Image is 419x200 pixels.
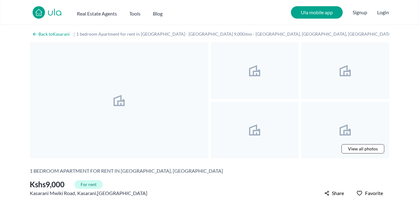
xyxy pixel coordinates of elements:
[77,7,117,17] button: Real Estate Agents
[74,180,103,189] span: For rent
[74,30,75,38] span: |
[47,7,62,19] a: ula
[129,10,140,17] h2: Tools
[365,189,383,197] span: Favorite
[129,7,140,17] button: Tools
[353,6,367,19] span: Signup
[77,7,175,17] nav: Main
[30,189,147,197] span: Kasarani Mwiki Road , , [GEOGRAPHIC_DATA]
[291,6,343,19] a: Ula mobile app
[153,10,163,17] h2: Blog
[332,189,344,197] span: Share
[77,10,117,17] h2: Real Estate Agents
[30,30,72,38] a: Back toKasarani
[153,7,163,17] a: Blog
[341,144,384,153] a: View all photos
[38,31,70,37] h2: Back to Kasarani
[348,146,378,152] span: View all photos
[377,9,389,16] button: Login
[30,167,223,175] h2: 1 bedroom Apartment for rent in [GEOGRAPHIC_DATA], [GEOGRAPHIC_DATA]
[77,189,96,197] a: Kasarani
[30,180,65,189] span: Kshs 9,000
